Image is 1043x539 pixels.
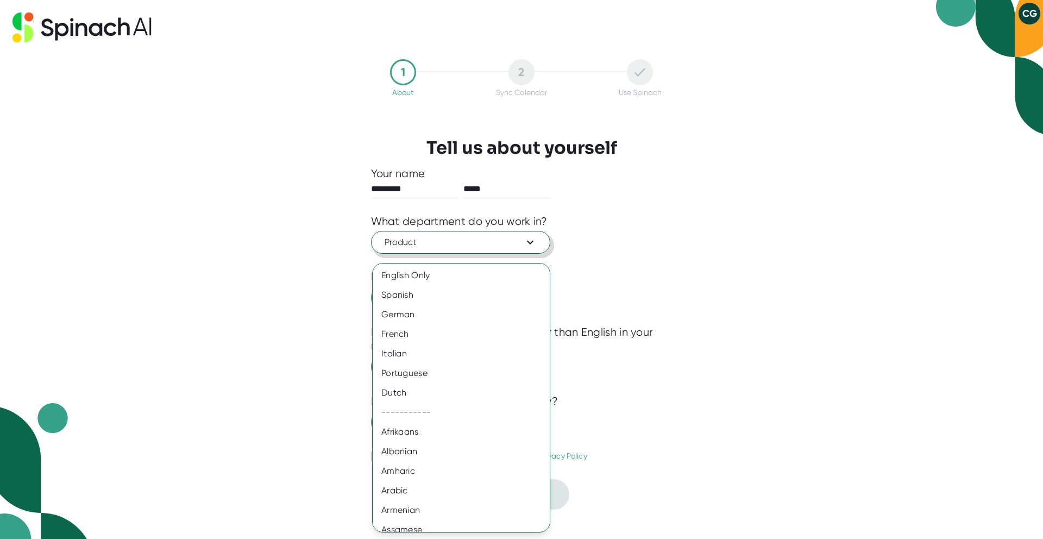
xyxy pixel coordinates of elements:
[373,285,558,305] div: Spanish
[373,500,558,520] div: Armenian
[373,344,558,363] div: Italian
[373,363,558,383] div: Portuguese
[373,481,558,500] div: Arabic
[373,442,558,461] div: Albanian
[373,324,558,344] div: French
[373,422,558,442] div: Afrikaans
[373,461,558,481] div: Amharic
[373,383,558,403] div: Dutch
[373,266,558,285] div: English Only
[373,305,558,324] div: German
[373,403,558,422] div: -----------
